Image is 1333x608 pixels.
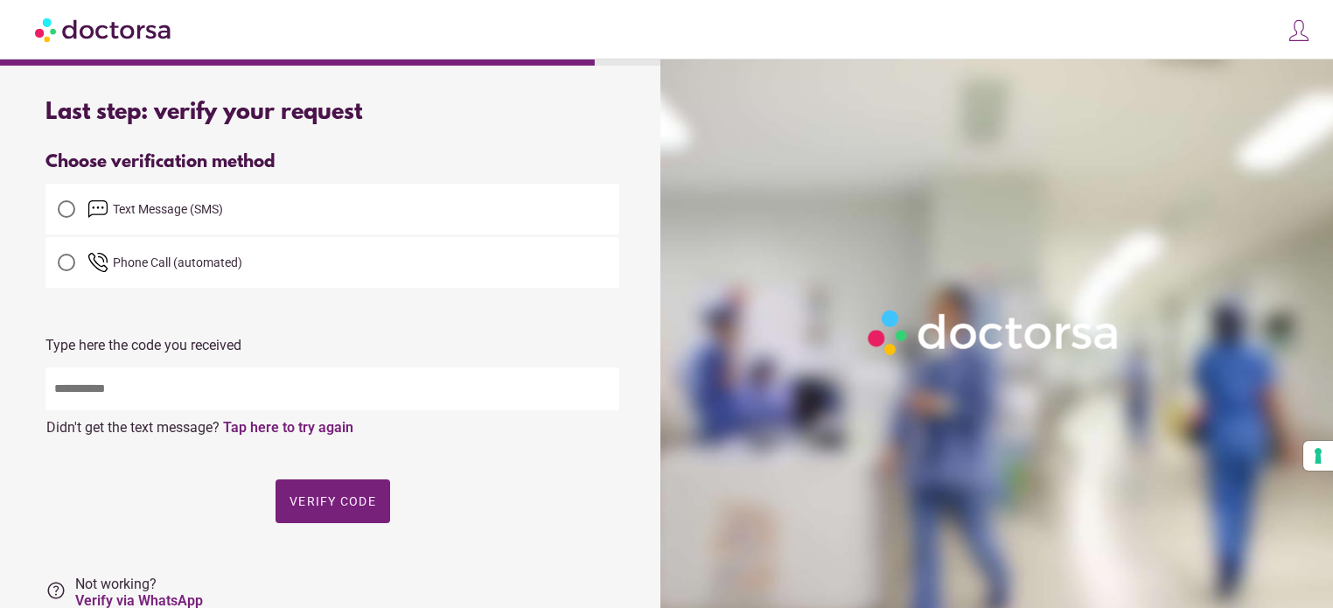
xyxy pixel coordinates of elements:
[1287,18,1311,43] img: icons8-customer-100.png
[46,419,220,436] span: Didn't get the text message?
[113,255,242,269] span: Phone Call (automated)
[290,494,376,508] span: Verify code
[45,580,66,601] i: help
[223,419,353,436] a: Tap here to try again
[35,10,173,49] img: Doctorsa.com
[1303,441,1333,471] button: Your consent preferences for tracking technologies
[113,202,223,216] span: Text Message (SMS)
[87,199,108,220] img: email
[45,152,619,172] div: Choose verification method
[861,303,1127,362] img: Logo-Doctorsa-trans-White-partial-flat.png
[87,252,108,273] img: phone
[45,337,619,353] p: Type here the code you received
[45,100,619,126] div: Last step: verify your request
[276,479,390,523] button: Verify code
